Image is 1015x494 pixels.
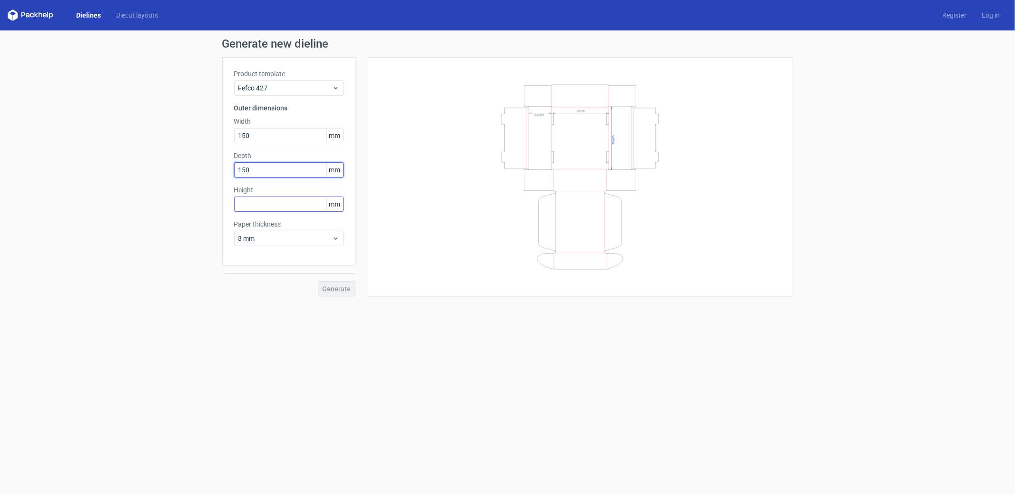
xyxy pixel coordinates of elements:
text: Height [534,113,544,117]
span: mm [326,128,343,143]
a: Log in [974,10,1007,20]
span: mm [326,163,343,177]
label: Product template [234,69,344,79]
label: Depth [234,151,344,160]
label: Width [234,117,344,126]
label: Height [234,185,344,195]
label: Paper thickness [234,219,344,229]
a: Dielines [69,10,108,20]
h1: Generate new dieline [222,38,793,49]
a: Register [935,10,974,20]
span: mm [326,197,343,211]
a: Diecut layouts [108,10,166,20]
span: Fefco 427 [238,83,332,93]
text: Width [577,109,586,113]
text: Depth [611,135,615,143]
h3: Outer dimensions [234,103,344,113]
span: 3 mm [238,234,332,243]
